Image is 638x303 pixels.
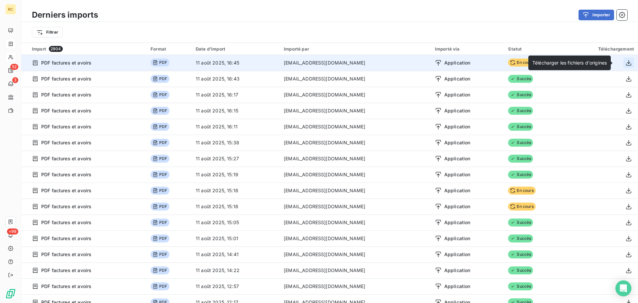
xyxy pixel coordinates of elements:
[192,246,280,262] td: 11 août 2025, 14:41
[444,60,471,66] span: Application
[151,75,169,83] span: PDF
[151,234,169,242] span: PDF
[508,46,560,52] div: Statut
[49,46,63,52] span: 2904
[151,123,169,131] span: PDF
[41,283,91,290] span: PDF factures et avoirs
[151,46,188,52] div: Format
[192,87,280,103] td: 11 août 2025, 16:17
[508,266,533,274] span: Succès
[280,199,431,215] td: [EMAIL_ADDRESS][DOMAIN_NAME]
[192,262,280,278] td: 11 août 2025, 14:22
[41,187,91,194] span: PDF factures et avoirs
[444,123,471,130] span: Application
[41,235,91,242] span: PDF factures et avoirs
[41,76,91,82] span: PDF factures et avoirs
[280,151,431,167] td: [EMAIL_ADDRESS][DOMAIN_NAME]
[151,139,169,147] span: PDF
[284,46,427,52] div: Importé par
[508,203,535,211] span: En cours
[280,215,431,230] td: [EMAIL_ADDRESS][DOMAIN_NAME]
[444,171,471,178] span: Application
[151,219,169,227] span: PDF
[508,107,533,115] span: Succès
[508,219,533,227] span: Succès
[508,139,533,147] span: Succès
[192,199,280,215] td: 11 août 2025, 15:18
[151,282,169,290] span: PDF
[5,4,16,15] div: RC
[41,251,91,258] span: PDF factures et avoirs
[280,55,431,71] td: [EMAIL_ADDRESS][DOMAIN_NAME]
[41,219,91,226] span: PDF factures et avoirs
[280,230,431,246] td: [EMAIL_ADDRESS][DOMAIN_NAME]
[444,155,471,162] span: Application
[151,266,169,274] span: PDF
[5,78,16,89] a: 3
[41,91,91,98] span: PDF factures et avoirs
[151,155,169,163] span: PDF
[192,230,280,246] td: 11 août 2025, 15:01
[280,183,431,199] td: [EMAIL_ADDRESS][DOMAIN_NAME]
[444,139,471,146] span: Application
[151,250,169,258] span: PDF
[41,155,91,162] span: PDF factures et avoirs
[508,187,535,195] span: En cours
[151,91,169,99] span: PDF
[41,123,91,130] span: PDF factures et avoirs
[435,46,500,52] div: Importé via
[7,228,18,234] span: +99
[32,46,143,52] div: Import
[192,215,280,230] td: 11 août 2025, 15:05
[280,119,431,135] td: [EMAIL_ADDRESS][DOMAIN_NAME]
[192,278,280,294] td: 11 août 2025, 12:57
[10,64,18,70] span: 52
[192,103,280,119] td: 11 août 2025, 16:15
[280,278,431,294] td: [EMAIL_ADDRESS][DOMAIN_NAME]
[280,87,431,103] td: [EMAIL_ADDRESS][DOMAIN_NAME]
[192,55,280,71] td: 11 août 2025, 16:45
[280,246,431,262] td: [EMAIL_ADDRESS][DOMAIN_NAME]
[532,60,607,66] span: Télécharger les fichiers d'origines
[444,107,471,114] span: Application
[280,103,431,119] td: [EMAIL_ADDRESS][DOMAIN_NAME]
[615,280,631,296] div: Open Intercom Messenger
[444,187,471,194] span: Application
[41,107,91,114] span: PDF factures et avoirs
[508,155,533,163] span: Succès
[41,139,91,146] span: PDF factures et avoirs
[568,46,634,52] div: Téléchargement
[5,65,16,76] a: 52
[151,171,169,179] span: PDF
[508,282,533,290] span: Succès
[151,107,169,115] span: PDF
[444,203,471,210] span: Application
[508,91,533,99] span: Succès
[508,171,533,179] span: Succès
[444,283,471,290] span: Application
[280,262,431,278] td: [EMAIL_ADDRESS][DOMAIN_NAME]
[508,75,533,83] span: Succès
[280,71,431,87] td: [EMAIL_ADDRESS][DOMAIN_NAME]
[508,59,535,67] span: En cours
[192,167,280,183] td: 11 août 2025, 15:19
[192,183,280,199] td: 11 août 2025, 15:18
[444,76,471,82] span: Application
[280,167,431,183] td: [EMAIL_ADDRESS][DOMAIN_NAME]
[32,27,62,38] button: Filtrer
[444,267,471,274] span: Application
[192,119,280,135] td: 11 août 2025, 16:11
[151,59,169,67] span: PDF
[444,219,471,226] span: Application
[192,151,280,167] td: 11 août 2025, 15:27
[151,203,169,211] span: PDF
[508,123,533,131] span: Succès
[151,187,169,195] span: PDF
[5,288,16,299] img: Logo LeanPay
[192,71,280,87] td: 11 août 2025, 16:43
[444,251,471,258] span: Application
[280,135,431,151] td: [EMAIL_ADDRESS][DOMAIN_NAME]
[508,234,533,242] span: Succès
[192,135,280,151] td: 11 août 2025, 15:38
[444,91,471,98] span: Application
